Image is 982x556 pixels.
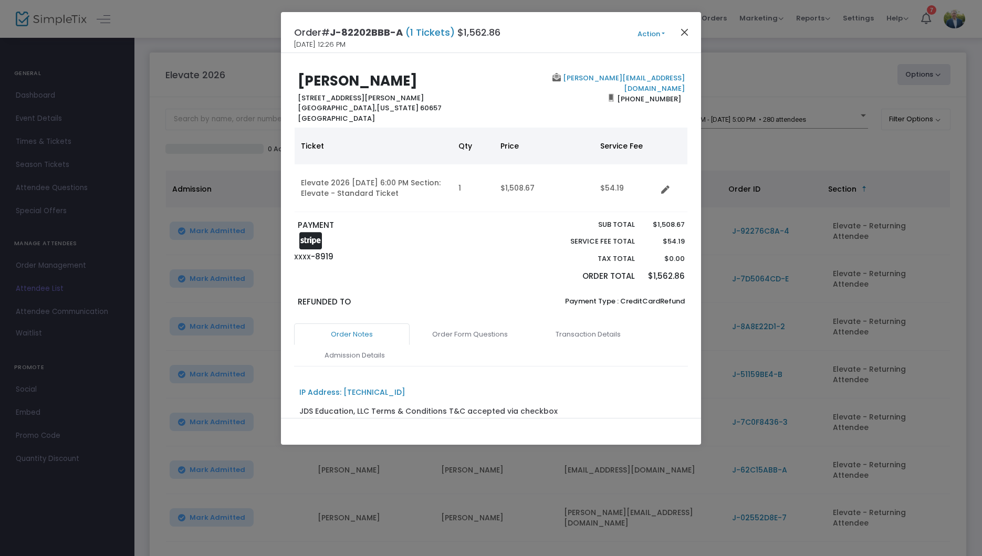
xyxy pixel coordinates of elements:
button: Action [620,28,683,40]
span: [GEOGRAPHIC_DATA], [298,103,377,113]
p: Order Total [546,270,635,282]
p: PAYMENT [298,219,486,232]
p: Sub total [546,219,635,230]
button: Close [678,25,692,39]
div: JDS Education, LLC Terms & Conditions T&C accepted via checkbox [299,406,558,417]
p: Refunded to [298,296,486,308]
p: Service Fee Total [546,236,635,247]
a: Admission Details [297,344,412,366]
td: Elevate 2026 [DATE] 6:00 PM Section: Elevate - Standard Ticket [295,164,452,212]
span: Payment Type : CreditCardRefund [565,296,685,306]
b: [STREET_ADDRESS][PERSON_NAME] [US_STATE] 60657 [GEOGRAPHIC_DATA] [298,93,442,123]
td: $54.19 [594,164,657,212]
span: (1 Tickets) [403,26,457,39]
p: Tax Total [546,254,635,264]
h4: Order# $1,562.86 [294,25,500,39]
div: Data table [295,128,687,212]
td: 1 [452,164,494,212]
a: Order Notes [294,323,410,345]
p: $1,508.67 [645,219,684,230]
th: Qty [452,128,494,164]
a: [PERSON_NAME][EMAIL_ADDRESS][DOMAIN_NAME] [561,73,685,93]
span: [PHONE_NUMBER] [614,90,685,107]
p: $1,562.86 [645,270,684,282]
b: [PERSON_NAME] [298,71,417,90]
span: XXXX [294,253,311,261]
span: -8919 [311,251,333,262]
a: Transaction Details [530,323,646,345]
th: Price [494,128,594,164]
div: IP Address: [TECHNICAL_ID] [299,387,405,398]
td: $1,508.67 [494,164,594,212]
th: Ticket [295,128,452,164]
th: Service Fee [594,128,657,164]
span: [DATE] 12:26 PM [294,39,346,50]
p: $0.00 [645,254,684,264]
p: $54.19 [645,236,684,247]
a: Order Form Questions [412,323,528,345]
span: J-82202BBB-A [330,26,403,39]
